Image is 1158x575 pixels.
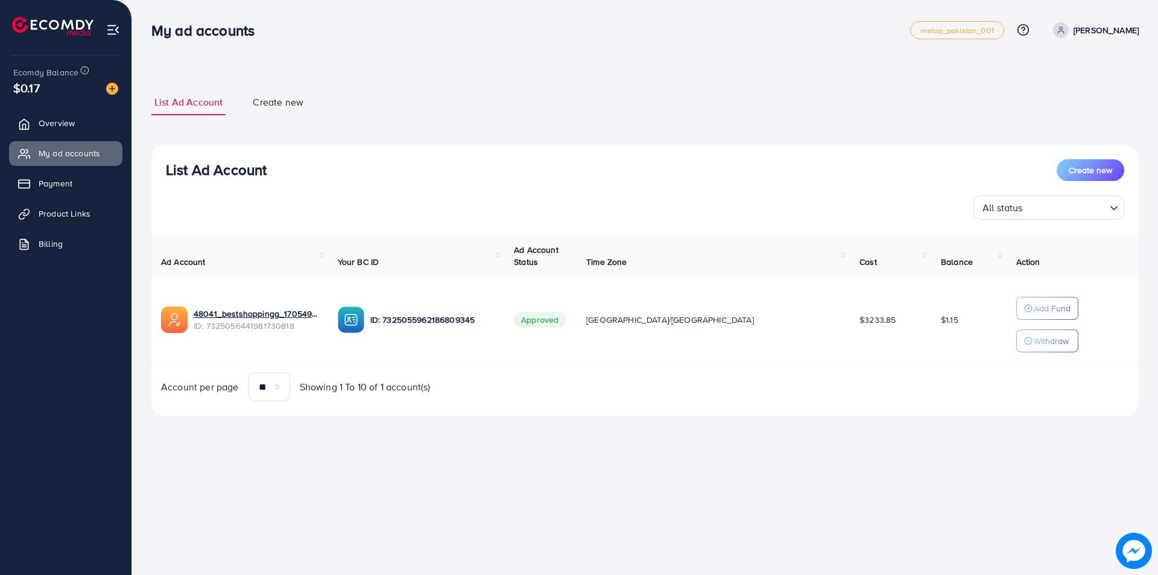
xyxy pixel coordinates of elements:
[9,141,122,165] a: My ad accounts
[39,147,100,159] span: My ad accounts
[514,312,566,328] span: Approved
[859,314,896,326] span: $3233.85
[1048,22,1139,38] a: [PERSON_NAME]
[1027,197,1105,217] input: Search for option
[194,308,318,320] a: 48041_bestshoppingg_1705497623891
[194,308,318,332] div: <span class='underline'>48041_bestshoppingg_1705497623891</span></br>7325056441981730818
[300,380,431,394] span: Showing 1 To 10 of 1 account(s)
[941,314,958,326] span: $1.15
[9,171,122,195] a: Payment
[154,95,223,109] span: List Ad Account
[39,238,63,250] span: Billing
[859,256,877,268] span: Cost
[12,17,93,36] img: logo
[1069,164,1112,176] span: Create new
[9,232,122,256] a: Billing
[253,95,303,109] span: Create new
[9,111,122,135] a: Overview
[514,244,558,268] span: Ad Account Status
[1057,159,1124,181] button: Create new
[151,22,264,39] h3: My ad accounts
[586,314,754,326] span: [GEOGRAPHIC_DATA]/[GEOGRAPHIC_DATA]
[1016,297,1078,320] button: Add Fund
[338,256,379,268] span: Your BC ID
[9,202,122,226] a: Product Links
[161,256,206,268] span: Ad Account
[338,307,364,333] img: ic-ba-acc.ded83a64.svg
[166,161,267,179] h3: List Ad Account
[39,177,72,189] span: Payment
[161,307,188,333] img: ic-ads-acc.e4c84228.svg
[1016,329,1078,352] button: Withdraw
[973,195,1124,220] div: Search for option
[106,23,120,37] img: menu
[106,83,118,95] img: image
[1034,301,1071,316] p: Add Fund
[980,199,1025,217] span: All status
[910,21,1004,39] a: metap_pakistan_001
[370,313,495,327] p: ID: 7325055962186809345
[941,256,973,268] span: Balance
[39,117,75,129] span: Overview
[920,27,994,34] span: metap_pakistan_001
[194,320,318,332] span: ID: 7325056441981730818
[1016,256,1040,268] span: Action
[13,66,78,78] span: Ecomdy Balance
[1034,334,1069,348] p: Withdraw
[1116,533,1152,569] img: image
[161,380,239,394] span: Account per page
[13,79,40,97] span: $0.17
[586,256,627,268] span: Time Zone
[1074,23,1139,37] p: [PERSON_NAME]
[39,208,90,220] span: Product Links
